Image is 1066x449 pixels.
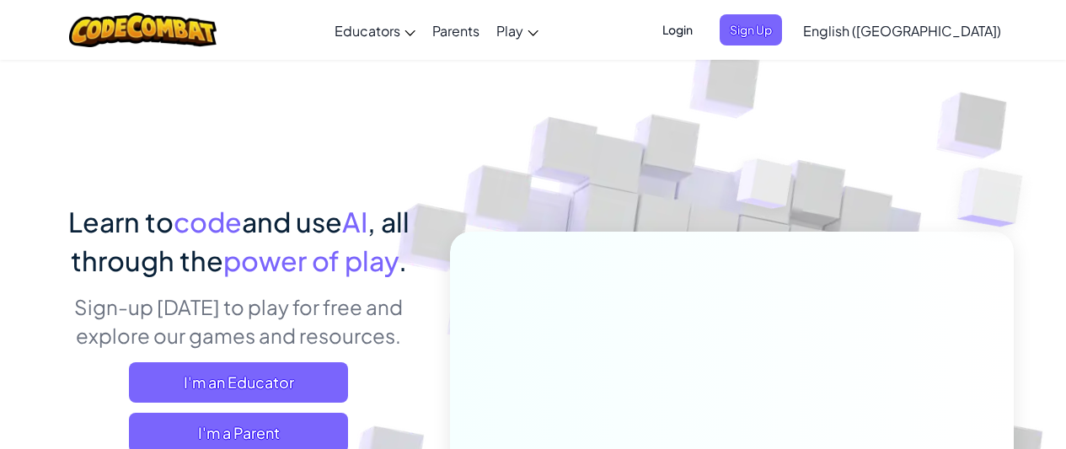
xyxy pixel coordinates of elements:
[174,205,242,238] span: code
[342,205,367,238] span: AI
[704,126,826,251] img: Overlap cubes
[326,8,424,53] a: Educators
[803,22,1001,40] span: English ([GEOGRAPHIC_DATA])
[223,243,399,277] span: power of play
[68,205,174,238] span: Learn to
[496,22,523,40] span: Play
[129,362,348,403] a: I'm an Educator
[242,205,342,238] span: and use
[488,8,547,53] a: Play
[652,14,703,45] button: Login
[399,243,407,277] span: .
[795,8,1010,53] a: English ([GEOGRAPHIC_DATA])
[720,14,782,45] button: Sign Up
[53,292,425,350] p: Sign-up [DATE] to play for free and explore our games and resources.
[69,13,217,47] img: CodeCombat logo
[424,8,488,53] a: Parents
[335,22,400,40] span: Educators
